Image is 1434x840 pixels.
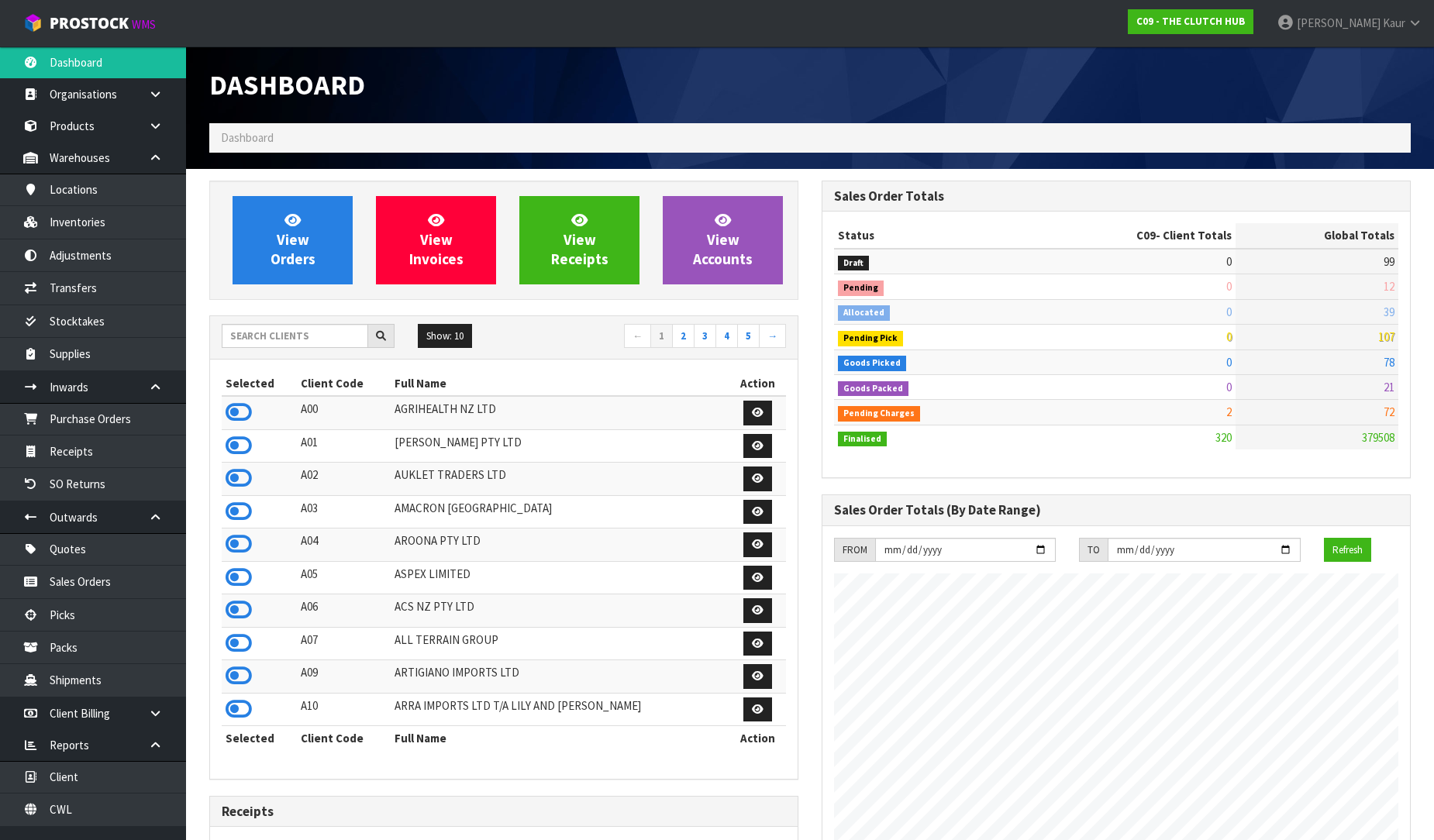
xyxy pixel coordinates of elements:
[519,196,639,284] a: ViewReceipts
[515,324,786,351] nav: Page navigation
[391,693,729,726] td: ARRA IMPORTS LTD T/A LILY AND [PERSON_NAME]
[650,324,673,349] a: 1
[1297,15,1381,30] span: [PERSON_NAME]
[672,324,695,349] a: 2
[1324,538,1371,563] button: Refresh
[729,726,786,751] th: Action
[222,324,368,348] input: Search clients
[693,211,753,269] span: View Accounts
[1378,329,1394,344] span: 107
[297,528,391,562] td: A04
[1226,305,1232,319] span: 0
[209,67,365,102] span: Dashboard
[297,463,391,496] td: A02
[838,281,884,296] span: Pending
[838,305,890,321] span: Allocated
[297,429,391,463] td: A01
[222,726,297,751] th: Selected
[838,381,908,397] span: Goods Packed
[759,324,786,349] a: →
[1384,355,1394,370] span: 78
[297,396,391,429] td: A00
[297,371,391,396] th: Client Code
[391,495,729,528] td: AMACRON [GEOGRAPHIC_DATA]
[1384,405,1394,419] span: 72
[838,432,887,447] span: Finalised
[1226,279,1232,294] span: 0
[729,371,786,396] th: Action
[834,189,1398,204] h3: Sales Order Totals
[222,804,786,819] h3: Receipts
[297,627,391,660] td: A07
[838,331,903,346] span: Pending Pick
[694,324,716,349] a: 3
[391,561,729,594] td: ASPEX LIMITED
[391,627,729,660] td: ALL TERRAIN GROUP
[222,371,297,396] th: Selected
[297,594,391,628] td: A06
[1226,329,1232,344] span: 0
[1226,405,1232,419] span: 2
[624,324,651,349] a: ←
[1236,223,1398,248] th: Global Totals
[834,223,1021,248] th: Status
[838,406,920,422] span: Pending Charges
[391,396,729,429] td: AGRIHEALTH NZ LTD
[297,693,391,726] td: A10
[391,463,729,496] td: AUKLET TRADERS LTD
[1128,9,1253,34] a: C09 - THE CLUTCH HUB
[391,726,729,751] th: Full Name
[391,371,729,396] th: Full Name
[271,211,315,269] span: View Orders
[50,13,129,33] span: ProStock
[834,538,875,563] div: FROM
[838,356,906,371] span: Goods Picked
[409,211,464,269] span: View Invoices
[1226,380,1232,394] span: 0
[1215,430,1232,445] span: 320
[391,528,729,562] td: AROONA PTY LTD
[1384,279,1394,294] span: 12
[1383,15,1405,30] span: Kaur
[132,17,156,32] small: WMS
[1079,538,1108,563] div: TO
[551,211,608,269] span: View Receipts
[834,503,1398,518] h3: Sales Order Totals (By Date Range)
[737,324,760,349] a: 5
[663,196,783,284] a: ViewAccounts
[1226,254,1232,269] span: 0
[297,726,391,751] th: Client Code
[1384,305,1394,319] span: 39
[1021,223,1236,248] th: - Client Totals
[1136,228,1156,243] span: C09
[391,660,729,694] td: ARTIGIANO IMPORTS LTD
[297,561,391,594] td: A05
[1362,430,1394,445] span: 379508
[233,196,353,284] a: ViewOrders
[1384,254,1394,269] span: 99
[376,196,496,284] a: ViewInvoices
[391,429,729,463] td: [PERSON_NAME] PTY LTD
[1384,380,1394,394] span: 21
[297,495,391,528] td: A03
[1226,355,1232,370] span: 0
[391,594,729,628] td: ACS NZ PTY LTD
[838,256,869,271] span: Draft
[221,130,274,145] span: Dashboard
[23,13,43,33] img: cube-alt.png
[418,324,472,349] button: Show: 10
[715,324,738,349] a: 4
[297,660,391,694] td: A09
[1136,15,1245,28] strong: C09 - THE CLUTCH HUB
